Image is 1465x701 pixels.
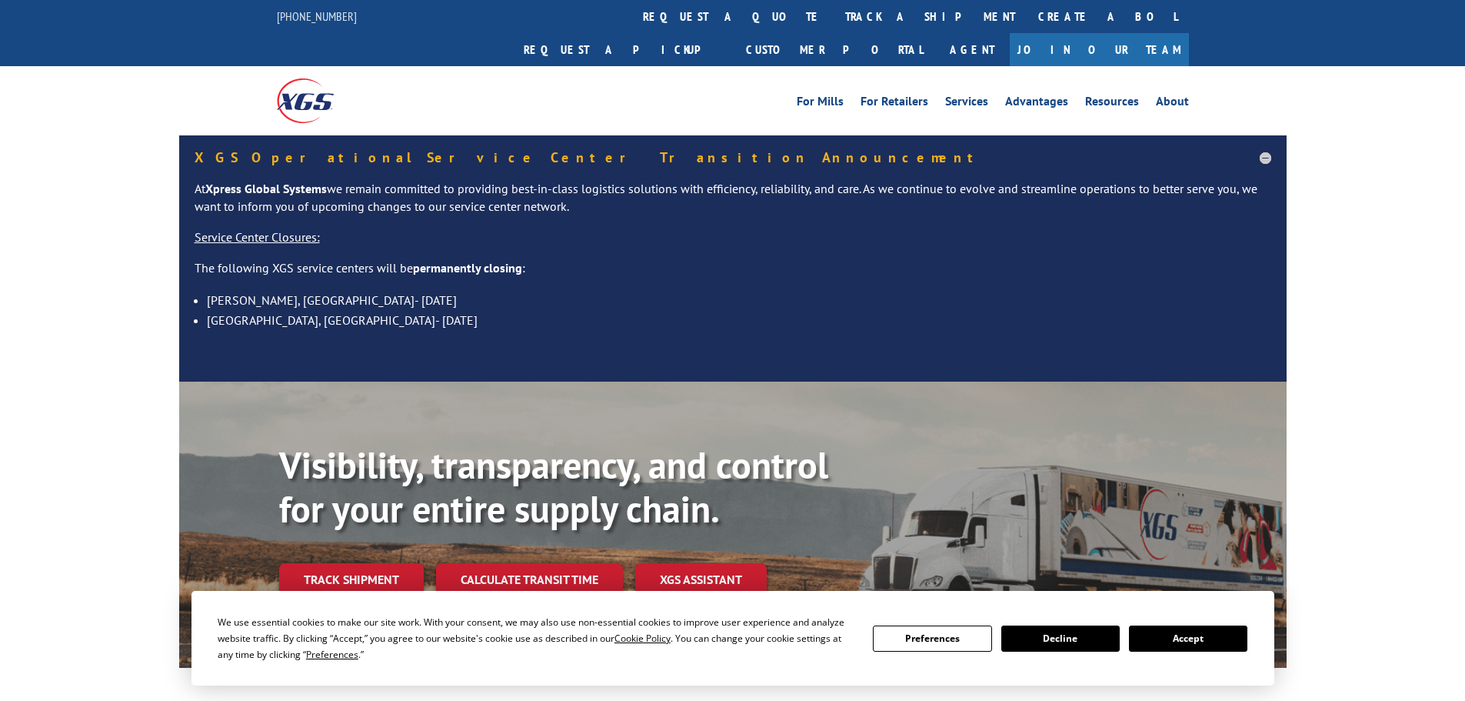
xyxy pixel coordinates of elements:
[614,632,671,645] span: Cookie Policy
[1010,33,1189,66] a: Join Our Team
[195,229,320,245] u: Service Center Closures:
[436,563,623,596] a: Calculate transit time
[207,290,1271,310] li: [PERSON_NAME], [GEOGRAPHIC_DATA]- [DATE]
[413,260,522,275] strong: permanently closing
[512,33,734,66] a: Request a pickup
[1129,626,1247,652] button: Accept
[1156,95,1189,112] a: About
[195,259,1271,290] p: The following XGS service centers will be :
[1085,95,1139,112] a: Resources
[306,648,358,661] span: Preferences
[1001,626,1120,652] button: Decline
[191,591,1274,686] div: Cookie Consent Prompt
[279,441,828,533] b: Visibility, transparency, and control for your entire supply chain.
[934,33,1010,66] a: Agent
[1005,95,1068,112] a: Advantages
[861,95,928,112] a: For Retailers
[945,95,988,112] a: Services
[195,151,1271,165] h5: XGS Operational Service Center Transition Announcement
[218,614,854,663] div: We use essential cookies to make our site work. With your consent, we may also use non-essential ...
[205,181,327,196] strong: Xpress Global Systems
[635,563,767,596] a: XGS ASSISTANT
[797,95,844,112] a: For Mills
[207,310,1271,330] li: [GEOGRAPHIC_DATA], [GEOGRAPHIC_DATA]- [DATE]
[873,626,991,652] button: Preferences
[277,8,357,24] a: [PHONE_NUMBER]
[195,180,1271,229] p: At we remain committed to providing best-in-class logistics solutions with efficiency, reliabilit...
[279,563,424,596] a: Track shipment
[734,33,934,66] a: Customer Portal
